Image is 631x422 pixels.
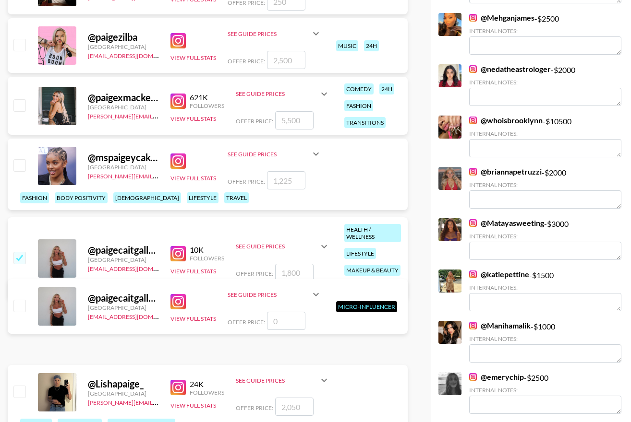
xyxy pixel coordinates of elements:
[344,100,373,111] div: fashion
[236,404,273,411] span: Offer Price:
[469,284,621,291] div: Internal Notes:
[55,192,108,203] div: body positivity
[228,142,322,165] div: See Guide Prices
[190,102,224,109] div: Followers
[344,248,376,259] div: lifestyle
[236,369,330,392] div: See Guide Prices
[228,178,265,185] span: Offer Price:
[275,111,314,129] input: 5,500
[224,192,249,203] div: travel
[469,64,621,106] div: - $ 2000
[236,90,318,97] div: See Guide Prices
[236,377,318,384] div: See Guide Prices
[170,175,216,182] button: View Full Stats
[469,65,477,73] img: Instagram
[170,402,216,409] button: View Full Stats
[88,292,159,304] div: @ paigecaitgallardo
[88,390,159,397] div: [GEOGRAPHIC_DATA]
[170,153,186,169] img: Instagram
[469,64,551,74] a: @nedatheastrologer
[469,79,621,86] div: Internal Notes:
[88,92,159,104] div: @ paigexmackenzie
[469,130,621,137] div: Internal Notes:
[469,218,621,260] div: - $ 3000
[344,265,400,276] div: makeup & beauty
[170,54,216,61] button: View Full Stats
[228,22,322,45] div: See Guide Prices
[469,13,621,55] div: - $ 2500
[88,304,159,311] div: [GEOGRAPHIC_DATA]
[469,27,621,35] div: Internal Notes:
[469,168,477,176] img: Instagram
[170,115,216,122] button: View Full Stats
[469,270,621,311] div: - $ 1500
[469,270,477,278] img: Instagram
[267,312,305,330] input: 0
[267,171,305,189] input: 1,225
[469,117,477,124] img: Instagram
[190,379,224,389] div: 24K
[344,117,386,128] div: transitions
[469,14,477,22] img: Instagram
[469,167,542,176] a: @briannapetruzzi
[469,233,621,240] div: Internal Notes:
[88,171,230,180] a: [PERSON_NAME][EMAIL_ADDRESS][DOMAIN_NAME]
[469,219,477,227] img: Instagram
[236,270,273,277] span: Offer Price:
[469,372,524,382] a: @emerychip
[336,40,358,51] div: music
[275,264,314,282] input: 1,800
[228,318,265,326] span: Offer Price:
[170,33,186,48] img: Instagram
[88,256,159,263] div: [GEOGRAPHIC_DATA]
[170,246,186,261] img: Instagram
[236,243,318,250] div: See Guide Prices
[88,152,159,164] div: @ mspaigeycakey
[228,283,322,306] div: See Guide Prices
[88,104,159,111] div: [GEOGRAPHIC_DATA]
[228,151,310,158] div: See Guide Prices
[88,50,184,59] a: [EMAIL_ADDRESS][DOMAIN_NAME]
[236,117,273,125] span: Offer Price:
[469,181,621,188] div: Internal Notes:
[170,315,216,322] button: View Full Stats
[469,321,531,330] a: @Manihamalik
[267,51,305,69] input: 2,500
[469,116,543,125] a: @whoisbrooklynn
[88,164,159,171] div: [GEOGRAPHIC_DATA]
[190,93,224,102] div: 621K
[88,244,159,256] div: @ paigecaitgallardo
[275,398,314,416] input: 2,050
[170,94,186,109] img: Instagram
[113,192,181,203] div: [DEMOGRAPHIC_DATA]
[88,111,230,120] a: [PERSON_NAME][EMAIL_ADDRESS][DOMAIN_NAME]
[228,30,310,37] div: See Guide Prices
[469,372,621,414] div: - $ 2500
[88,378,159,390] div: @ Lishapaige_
[336,301,397,312] div: Micro-Influencer
[469,13,534,23] a: @Mehganjames
[469,335,621,342] div: Internal Notes:
[469,373,477,381] img: Instagram
[236,82,330,105] div: See Guide Prices
[190,245,224,255] div: 10K
[236,235,330,258] div: See Guide Prices
[88,397,230,406] a: [PERSON_NAME][EMAIL_ADDRESS][DOMAIN_NAME]
[379,83,394,94] div: 24h
[469,387,621,394] div: Internal Notes:
[88,31,159,43] div: @ paigezilba
[228,58,265,65] span: Offer Price:
[187,192,218,203] div: lifestyle
[170,268,216,275] button: View Full Stats
[88,263,184,272] a: [EMAIL_ADDRESS][DOMAIN_NAME]
[469,321,621,363] div: - $ 1000
[469,116,621,157] div: - $ 10500
[469,322,477,329] img: Instagram
[344,83,374,94] div: comedy
[170,380,186,395] img: Instagram
[170,294,186,309] img: Instagram
[88,43,159,50] div: [GEOGRAPHIC_DATA]
[228,291,310,298] div: See Guide Prices
[20,192,49,203] div: fashion
[469,270,529,279] a: @katiepettine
